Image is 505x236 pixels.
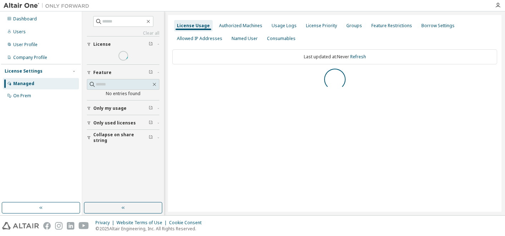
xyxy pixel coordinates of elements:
[93,120,136,126] span: Only used licenses
[272,23,297,29] div: Usage Logs
[306,23,337,29] div: License Priority
[371,23,412,29] div: Feature Restrictions
[93,41,111,47] span: License
[93,105,127,111] span: Only my usage
[149,105,153,111] span: Clear filter
[13,81,34,87] div: Managed
[13,29,26,35] div: Users
[79,222,89,230] img: youtube.svg
[177,36,222,41] div: Allowed IP Addresses
[177,23,210,29] div: License Usage
[87,65,159,80] button: Feature
[117,220,169,226] div: Website Terms of Use
[13,55,47,60] div: Company Profile
[13,93,31,99] div: On Prem
[267,36,296,41] div: Consumables
[87,36,159,52] button: License
[219,23,262,29] div: Authorized Machines
[2,222,39,230] img: altair_logo.svg
[67,222,74,230] img: linkedin.svg
[172,49,497,64] div: Last updated at: Never
[93,132,149,143] span: Collapse on share string
[87,115,159,131] button: Only used licenses
[350,54,366,60] a: Refresh
[149,135,153,141] span: Clear filter
[4,2,93,9] img: Altair One
[13,16,37,22] div: Dashboard
[232,36,258,41] div: Named User
[169,220,206,226] div: Cookie Consent
[55,222,63,230] img: instagram.svg
[5,68,43,74] div: License Settings
[95,226,206,232] p: © 2025 Altair Engineering, Inc. All Rights Reserved.
[93,70,112,75] span: Feature
[13,42,38,48] div: User Profile
[149,70,153,75] span: Clear filter
[87,91,159,97] div: No entries found
[87,30,159,36] a: Clear all
[346,23,362,29] div: Groups
[87,130,159,146] button: Collapse on share string
[149,120,153,126] span: Clear filter
[87,100,159,116] button: Only my usage
[43,222,51,230] img: facebook.svg
[95,220,117,226] div: Privacy
[421,23,455,29] div: Borrow Settings
[149,41,153,47] span: Clear filter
